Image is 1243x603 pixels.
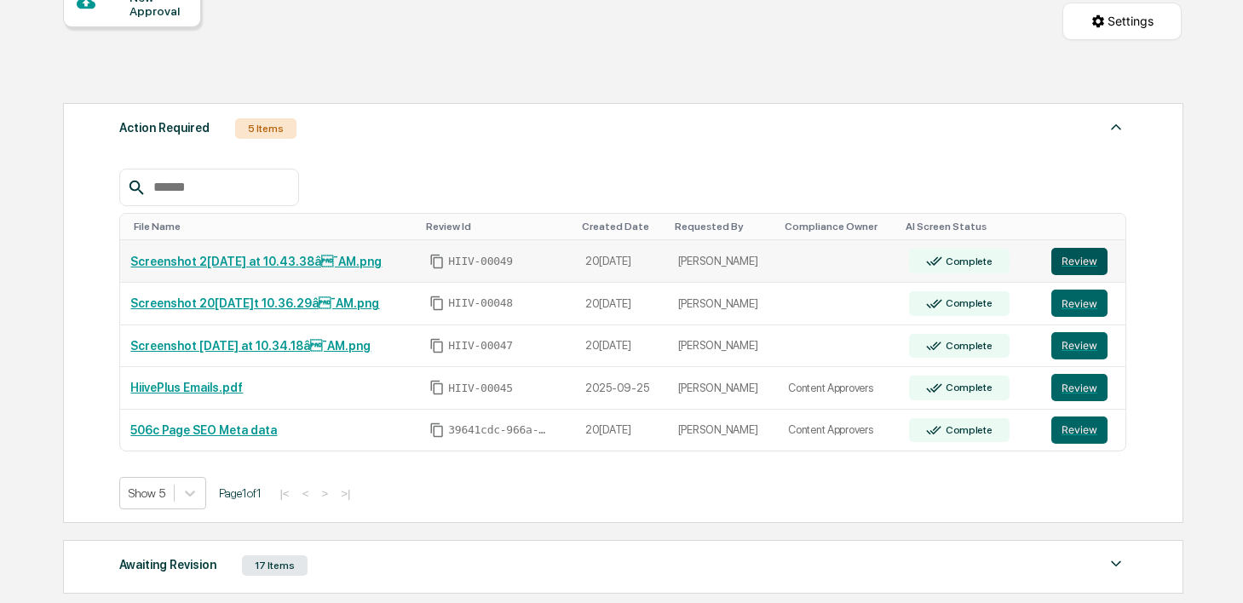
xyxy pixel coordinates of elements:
[582,221,661,233] div: Toggle SortBy
[297,486,314,501] button: <
[130,296,379,310] a: Screenshot 20[DATE]t 10.36.29â¯AM.png
[426,221,568,233] div: Toggle SortBy
[942,297,993,309] div: Complete
[575,240,668,283] td: 20[DATE]
[316,486,333,501] button: >
[942,256,993,267] div: Complete
[575,283,668,325] td: 20[DATE]
[668,410,778,451] td: [PERSON_NAME]
[130,339,371,353] a: Screenshot [DATE] at 10.34.18â¯AM.png
[1051,374,1115,401] a: Review
[448,255,513,268] span: HIIV-00049
[448,423,550,437] span: 39641cdc-966a-4e65-879f-2a6a777944d8
[130,423,277,437] a: 506c Page SEO Meta data
[448,382,513,395] span: HIIV-00045
[336,486,355,501] button: >|
[219,486,262,500] span: Page 1 of 1
[242,555,308,576] div: 17 Items
[1051,332,1115,359] a: Review
[575,410,668,451] td: 20[DATE]
[134,221,412,233] div: Toggle SortBy
[1051,416,1115,444] a: Review
[942,382,993,393] div: Complete
[429,254,445,269] span: Copy Id
[448,296,513,310] span: HIIV-00048
[668,367,778,410] td: [PERSON_NAME]
[906,221,1034,233] div: Toggle SortBy
[429,338,445,353] span: Copy Id
[778,367,899,410] td: Content Approvers
[1051,290,1115,317] a: Review
[942,424,993,436] div: Complete
[1051,248,1115,275] a: Review
[119,117,210,139] div: Action Required
[130,255,382,268] a: Screenshot 2[DATE] at 10.43.38â¯AM.png
[1051,332,1108,359] button: Review
[675,221,771,233] div: Toggle SortBy
[1106,117,1126,137] img: caret
[1051,416,1108,444] button: Review
[778,410,899,451] td: Content Approvers
[575,367,668,410] td: 2025-09-25
[1055,221,1119,233] div: Toggle SortBy
[274,486,294,501] button: |<
[448,339,513,353] span: HIIV-00047
[575,325,668,368] td: 20[DATE]
[429,422,445,438] span: Copy Id
[429,380,445,395] span: Copy Id
[785,221,892,233] div: Toggle SortBy
[668,325,778,368] td: [PERSON_NAME]
[1062,3,1182,40] button: Settings
[235,118,296,139] div: 5 Items
[1051,290,1108,317] button: Review
[942,340,993,352] div: Complete
[119,554,216,576] div: Awaiting Revision
[1051,374,1108,401] button: Review
[668,240,778,283] td: [PERSON_NAME]
[1106,554,1126,574] img: caret
[130,381,243,394] a: HiivePlus Emails.pdf
[429,296,445,311] span: Copy Id
[1051,248,1108,275] button: Review
[668,283,778,325] td: [PERSON_NAME]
